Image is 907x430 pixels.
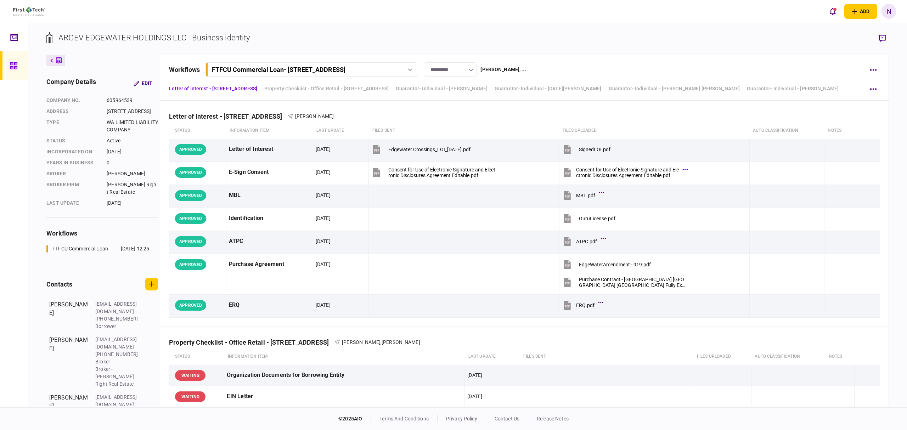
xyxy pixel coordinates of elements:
[316,238,331,245] div: [DATE]
[95,394,141,408] div: [EMAIL_ADDRESS][DOMAIN_NAME]
[229,233,310,249] div: ATPC
[693,349,751,365] th: Files uploaded
[169,65,200,74] div: workflows
[369,123,559,139] th: files sent
[495,416,519,421] a: contact us
[107,159,158,166] div: 0
[46,148,100,155] div: incorporated on
[107,199,158,207] div: [DATE]
[467,393,482,400] div: [DATE]
[751,349,825,365] th: auto classification
[579,277,686,288] div: Purchase Contract - Edgewater Crossings Lakewood WA Fully Executed PSA.pdf
[169,349,224,365] th: status
[316,192,331,199] div: [DATE]
[749,123,824,139] th: auto classification
[388,167,495,178] div: Consent for Use of Electronic Signature and Electronic Disclosures Agreement Editable.pdf
[169,123,226,139] th: status
[316,261,331,268] div: [DATE]
[747,85,839,92] a: Guarantor- Individual - [PERSON_NAME]
[49,336,88,388] div: [PERSON_NAME]
[46,279,72,289] div: contacts
[46,170,100,177] div: Broker
[95,366,141,388] div: Broker - [PERSON_NAME] Right Real Estate
[95,336,141,351] div: [EMAIL_ADDRESS][DOMAIN_NAME]
[562,187,602,203] button: MBL.pdf
[579,216,615,221] div: GuruLicense.pdf
[295,113,334,119] span: [PERSON_NAME]
[576,167,679,178] div: Consent for Use of Electronic Signature and Electronic Disclosures Agreement Editable.pdf
[107,108,158,115] div: [STREET_ADDRESS]
[446,416,477,421] a: privacy policy
[46,108,100,115] div: address
[205,62,418,77] button: FTFCU Commercial Loan- [STREET_ADDRESS]
[480,66,526,73] div: [PERSON_NAME] , ...
[175,167,206,178] div: APPROVED
[49,394,88,423] div: [PERSON_NAME]
[379,416,429,421] a: terms and conditions
[175,213,206,224] div: APPROVED
[95,315,141,323] div: [PHONE_NUMBER]
[579,147,610,152] div: SignedLOI.pdf
[229,187,310,203] div: MBL
[46,137,100,145] div: status
[107,119,158,134] div: WA LIMITED LIABILITY COMPANY
[46,97,100,104] div: company no.
[467,372,482,379] div: [DATE]
[46,245,149,253] a: FTFCU Commercial Loan[DATE] 12:25
[264,85,389,92] a: Property Checklist - Office Retail - [STREET_ADDRESS]
[169,113,288,120] div: Letter of Interest - [STREET_ADDRESS]
[224,349,465,365] th: Information item
[396,85,488,92] a: Guarantor- Individual - [PERSON_NAME]
[13,7,45,16] img: client company logo
[229,256,310,272] div: Purchase Agreement
[212,66,345,73] div: FTFCU Commercial Loan - [STREET_ADDRESS]
[46,119,100,134] div: Type
[579,262,651,267] div: EdgeWaterAmendment - 919.pdf
[175,300,206,311] div: APPROVED
[107,97,158,104] div: 605964539
[562,256,651,272] button: EdgeWaterAmendment - 919.pdf
[169,339,334,346] div: Property Checklist - Office Retail - [STREET_ADDRESS]
[107,170,158,177] div: [PERSON_NAME]
[371,164,495,180] button: Consent for Use of Electronic Signature and Electronic Disclosures Agreement Editable.pdf
[825,4,840,19] button: open notifications list
[58,32,250,44] div: ARGEV EDGEWATER HOLDINGS LLC - Business identity
[175,236,206,247] div: APPROVED
[227,389,462,404] div: EIN Letter
[316,169,331,176] div: [DATE]
[824,123,854,139] th: notes
[313,123,369,139] th: last update
[229,164,310,180] div: E-Sign Consent
[562,164,686,180] button: Consent for Use of Electronic Signature and Electronic Disclosures Agreement Editable.pdf
[316,301,331,309] div: [DATE]
[95,300,141,315] div: [EMAIL_ADDRESS][DOMAIN_NAME]
[576,193,595,198] div: MBL.pdf
[107,181,158,196] div: [PERSON_NAME] Right Real Estate
[381,339,382,345] span: ,
[465,349,520,365] th: last update
[175,144,206,155] div: APPROVED
[338,415,371,423] div: © 2025 AIO
[107,137,158,145] div: Active
[175,259,206,270] div: APPROVED
[562,233,604,249] button: ATPC.pdf
[46,77,96,90] div: company details
[562,141,610,157] button: SignedLOI.pdf
[49,300,88,330] div: [PERSON_NAME]
[121,245,150,253] div: [DATE] 12:25
[576,239,597,244] div: ATPC.pdf
[226,123,313,139] th: Information item
[844,4,877,19] button: open adding identity options
[229,210,310,226] div: Identification
[175,190,206,201] div: APPROVED
[229,297,310,313] div: ERQ
[95,358,141,366] div: Broker
[609,85,740,92] a: Guarantor- Individual - [PERSON_NAME] [PERSON_NAME]
[388,147,471,152] div: Edgewater Crossings_LOI_09.12.25.pdf
[128,77,158,90] button: Edit
[175,391,205,402] div: WAITING
[881,4,896,19] button: N
[342,339,381,345] span: [PERSON_NAME]
[562,274,686,290] button: Purchase Contract - Edgewater Crossings Lakewood WA Fully Executed PSA.pdf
